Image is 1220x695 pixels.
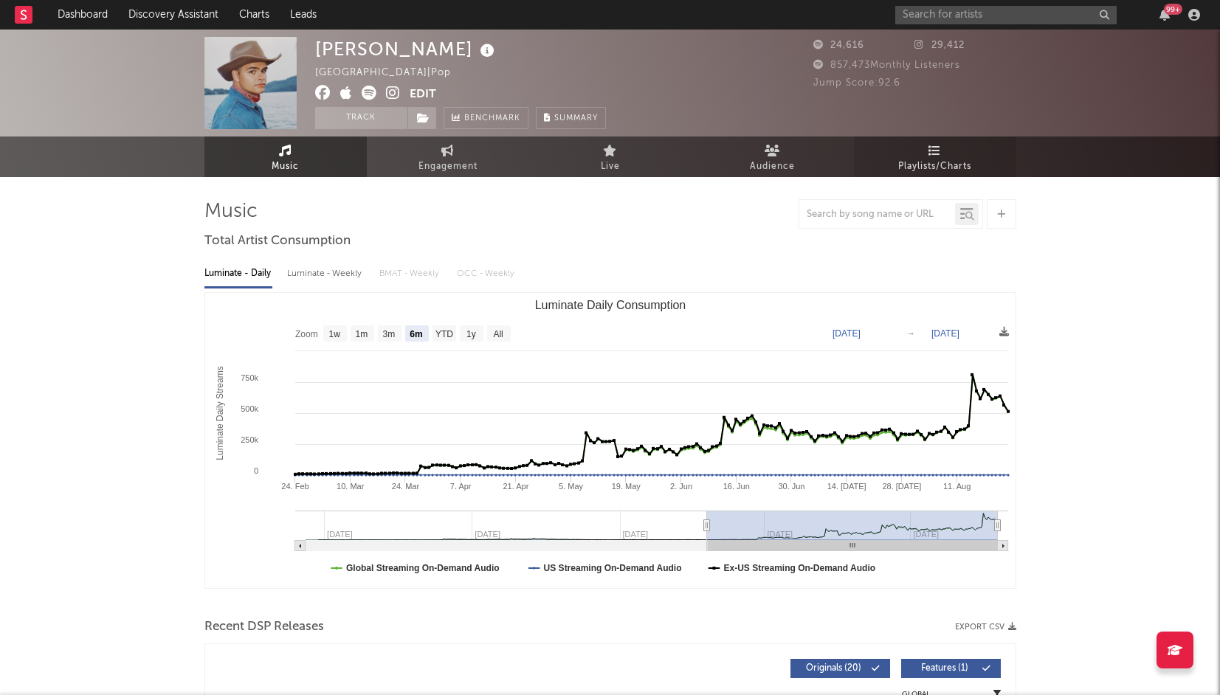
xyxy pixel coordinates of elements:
span: Features ( 1 ) [911,664,979,673]
button: Track [315,107,407,129]
text: 16. Jun [723,482,749,491]
a: Live [529,136,692,177]
text: Luminate Daily Streams [215,366,225,460]
text: 7. Apr [449,482,471,491]
button: 99+ [1159,9,1170,21]
a: Engagement [367,136,529,177]
text: [DATE] [833,328,861,339]
div: [GEOGRAPHIC_DATA] | Pop [315,64,468,82]
div: [PERSON_NAME] [315,37,498,61]
svg: Luminate Daily Consumption [205,293,1016,588]
text: 24. Mar [391,482,419,491]
text: YTD [435,329,452,339]
span: Audience [750,158,795,176]
button: Summary [536,107,606,129]
text: 21. Apr [503,482,528,491]
a: Audience [692,136,854,177]
a: Playlists/Charts [854,136,1016,177]
input: Search by song name or URL [799,209,955,221]
text: 1w [328,329,340,339]
button: Features(1) [901,659,1001,678]
text: US Streaming On-Demand Audio [543,563,681,573]
div: Luminate - Daily [204,261,272,286]
text: 1y [466,329,476,339]
button: Edit [410,86,436,104]
text: 500k [241,404,258,413]
text: Ex-US Streaming On-Demand Audio [723,563,875,573]
input: Search for artists [895,6,1117,24]
text: [DATE] [931,328,959,339]
span: 857,473 Monthly Listeners [813,60,960,70]
span: Recent DSP Releases [204,618,324,636]
span: Originals ( 20 ) [800,664,868,673]
span: Summary [554,114,598,122]
div: 99 + [1164,4,1182,15]
span: Jump Score: 92.6 [813,78,900,88]
text: Luminate Daily Consumption [534,299,686,311]
text: 14. [DATE] [827,482,866,491]
text: 19. May [611,482,641,491]
text: 10. Mar [337,482,365,491]
text: 5. May [559,482,584,491]
text: 0 [253,466,258,475]
text: 30. Jun [778,482,804,491]
span: Playlists/Charts [898,158,971,176]
button: Originals(20) [790,659,890,678]
text: Global Streaming On-Demand Audio [346,563,500,573]
text: → [906,328,915,339]
a: Music [204,136,367,177]
text: 750k [241,373,258,382]
span: 29,412 [914,41,965,50]
text: 250k [241,435,258,444]
text: 11. Aug [942,482,970,491]
text: Zoom [295,329,318,339]
div: Luminate - Weekly [287,261,365,286]
button: Export CSV [955,623,1016,632]
text: 1m [355,329,368,339]
a: Benchmark [444,107,528,129]
span: Live [601,158,620,176]
span: Engagement [418,158,478,176]
text: 6m [410,329,422,339]
text: 2. Jun [670,482,692,491]
text: 3m [382,329,395,339]
text: 24. Feb [281,482,309,491]
span: Total Artist Consumption [204,232,351,250]
span: Music [272,158,299,176]
text: All [493,329,503,339]
text: 28. [DATE] [882,482,921,491]
span: Benchmark [464,110,520,128]
span: 24,616 [813,41,864,50]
